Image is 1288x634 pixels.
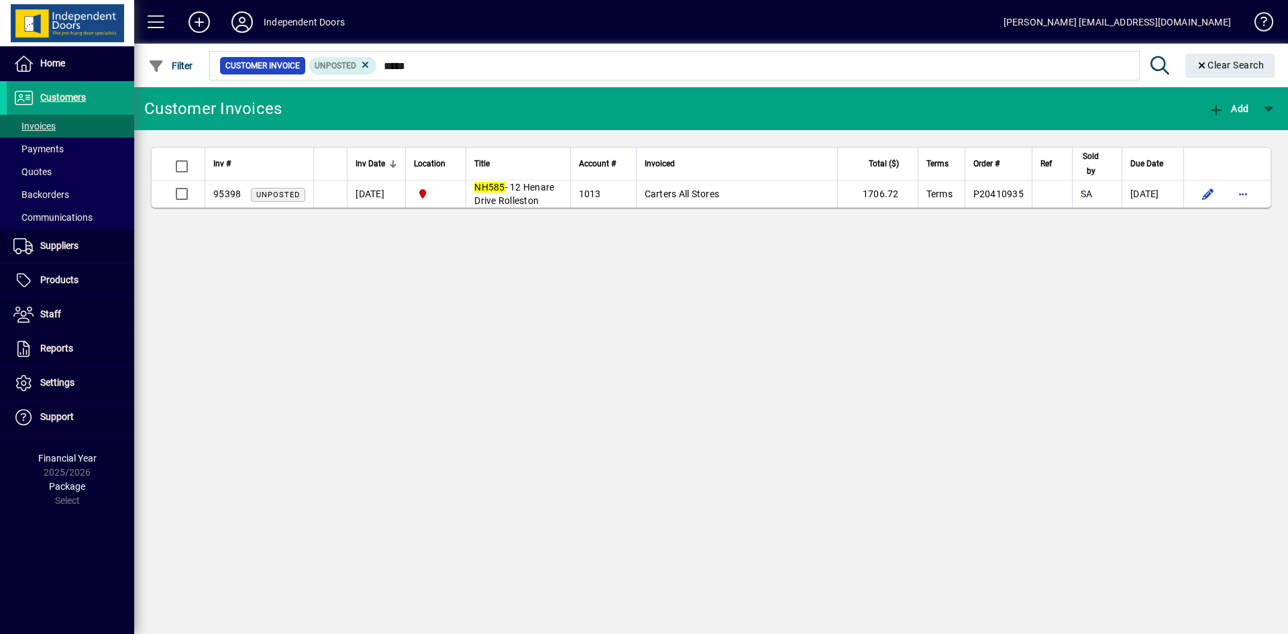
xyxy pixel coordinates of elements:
span: Terms [926,189,953,199]
a: Suppliers [7,229,134,263]
a: Quotes [7,160,134,183]
span: Unposted [256,191,300,199]
button: Profile [221,10,264,34]
span: Title [474,156,490,171]
span: Order # [973,156,1000,171]
button: Edit [1197,183,1219,205]
span: 95398 [213,189,241,199]
div: Inv # [213,156,305,171]
span: Add [1208,103,1248,114]
a: Invoices [7,115,134,138]
span: Communications [13,212,93,223]
span: Clear Search [1196,60,1265,70]
td: 1706.72 [837,180,918,207]
td: [DATE] [1122,180,1183,207]
a: Support [7,401,134,434]
div: Account # [579,156,628,171]
span: Backorders [13,189,69,200]
button: Add [178,10,221,34]
span: Customer Invoice [225,59,300,72]
span: Support [40,411,74,422]
span: Settings [40,377,74,388]
a: Knowledge Base [1244,3,1271,46]
a: Payments [7,138,134,160]
div: [PERSON_NAME] [EMAIL_ADDRESS][DOMAIN_NAME] [1004,11,1231,33]
span: Account # [579,156,616,171]
span: SA [1081,189,1093,199]
span: Payments [13,144,64,154]
span: Customers [40,92,86,103]
span: 1013 [579,189,601,199]
span: Staff [40,309,61,319]
div: Due Date [1130,156,1175,171]
span: Reports [40,343,73,354]
div: Location [414,156,458,171]
button: Add [1205,97,1252,121]
span: Location [414,156,445,171]
span: Products [40,274,78,285]
span: Financial Year [38,453,97,464]
div: Total ($) [846,156,911,171]
span: Invoiced [645,156,675,171]
span: Suppliers [40,240,78,251]
span: Ref [1040,156,1052,171]
span: Filter [148,60,193,71]
button: More options [1232,183,1254,205]
span: Inv # [213,156,231,171]
div: Sold by [1081,149,1114,178]
span: Sold by [1081,149,1102,178]
a: Staff [7,298,134,331]
span: Unposted [315,61,356,70]
button: Clear [1185,54,1275,78]
a: Communications [7,206,134,229]
a: Settings [7,366,134,400]
em: NH585 [474,182,504,193]
div: Order # [973,156,1024,171]
span: Home [40,58,65,68]
a: Products [7,264,134,297]
td: [DATE] [347,180,405,207]
span: Terms [926,156,949,171]
div: Title [474,156,561,171]
div: Customer Invoices [144,98,282,119]
span: Inv Date [356,156,385,171]
span: Quotes [13,166,52,177]
span: - 12 Henare Drive Rolleston [474,182,554,206]
span: P20410935 [973,189,1024,199]
a: Backorders [7,183,134,206]
div: Inv Date [356,156,397,171]
span: Invoices [13,121,56,131]
div: Independent Doors [264,11,345,33]
mat-chip: Customer Invoice Status: Unposted [309,57,377,74]
span: Total ($) [869,156,899,171]
span: Due Date [1130,156,1163,171]
div: Invoiced [645,156,829,171]
span: Package [49,481,85,492]
button: Filter [145,54,197,78]
div: Ref [1040,156,1064,171]
a: Reports [7,332,134,366]
span: Christchurch [414,187,458,201]
span: Carters All Stores [645,189,720,199]
a: Home [7,47,134,81]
